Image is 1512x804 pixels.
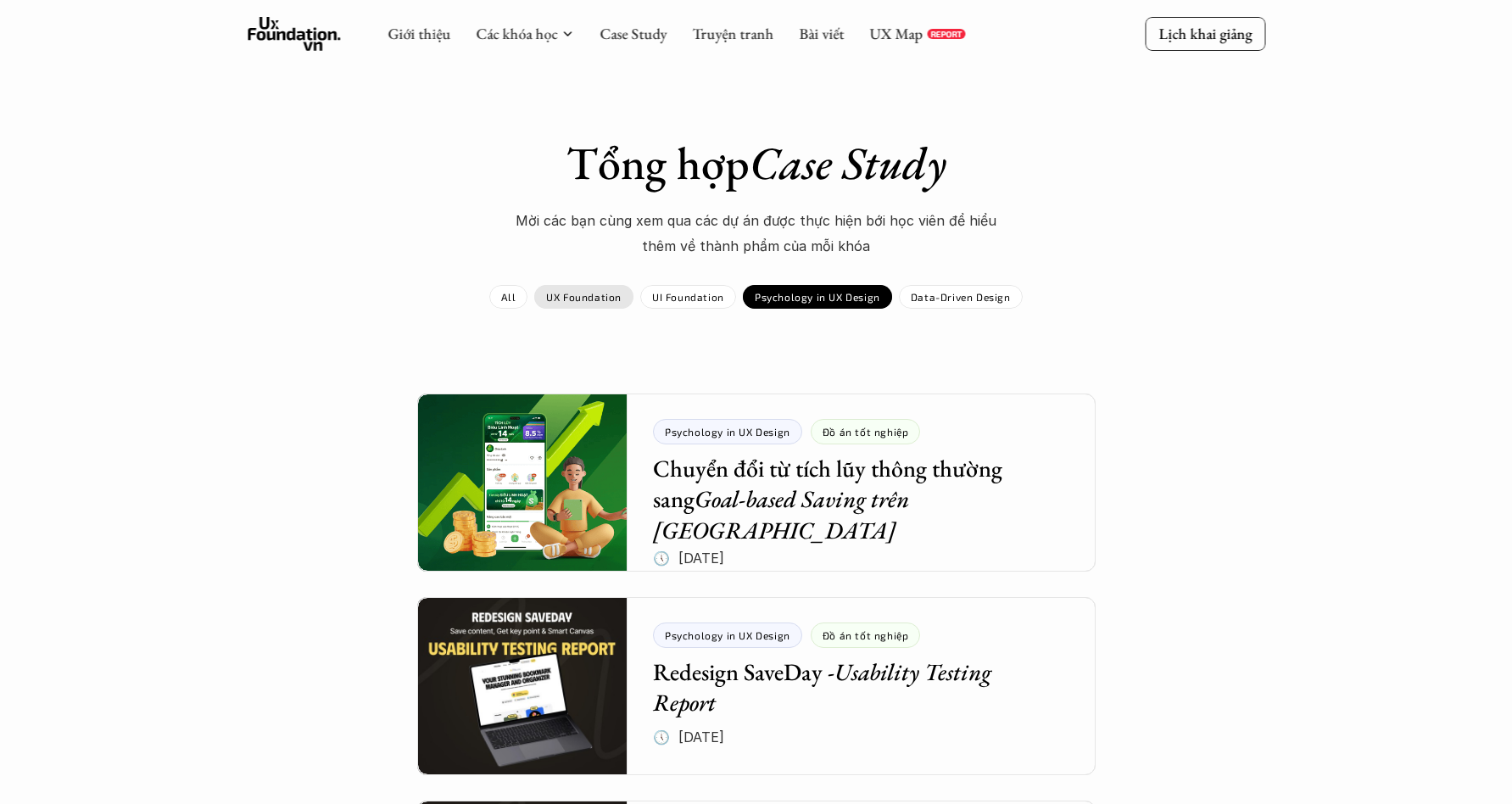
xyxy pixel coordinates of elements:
a: UI Foundation [640,285,736,309]
p: Mời các bạn cùng xem qua các dự án được thực hiện bới học viên để hiểu thêm về thành phẩm của mỗi... [502,208,1011,260]
a: Psychology in UX DesignĐồ án tốt nghiệpRedesign SaveDay -Usability Testing Report🕔 [DATE] [417,597,1096,775]
a: Psychology in UX DesignĐồ án tốt nghiệpChuyển đổi từ tích lũy thông thường sangGoal-based Saving ... [417,394,1096,572]
a: Lịch khai giảng [1145,17,1265,50]
p: All [501,291,516,303]
a: Các khóa học [476,24,557,43]
a: Bài viết [799,24,844,43]
a: Giới thiệu [388,24,450,43]
h1: Tổng hợp [460,136,1053,191]
em: Case Study [750,133,946,193]
a: UX Map [869,24,923,43]
a: Psychology in UX Design [743,285,892,309]
p: UX Foundation [546,291,622,303]
a: Case Study [600,24,667,43]
p: Data-Driven Design [911,291,1011,303]
p: REPORT [930,29,962,39]
a: All [489,285,527,309]
a: Truyện tranh [692,24,773,43]
a: REPORT [927,29,965,39]
a: Data-Driven Design [899,285,1023,309]
a: UX Foundation [534,285,633,309]
p: Lịch khai giảng [1158,24,1252,43]
p: Psychology in UX Design [755,291,880,303]
p: UI Foundation [652,291,724,303]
